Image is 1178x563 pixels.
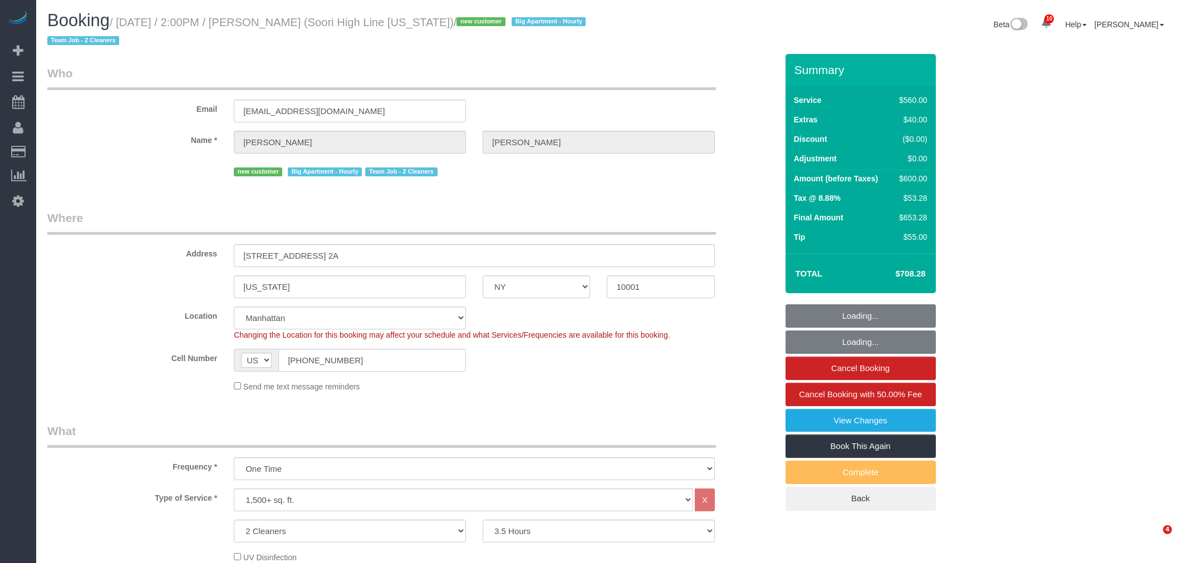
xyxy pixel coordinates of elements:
[243,553,297,562] span: UV Disinfection
[47,16,589,47] small: / [DATE] / 2:00PM / [PERSON_NAME] (Soori High Line [US_STATE])
[234,100,466,122] input: Email
[794,153,837,164] label: Adjustment
[786,434,936,458] a: Book This Again
[234,167,282,176] span: new customer
[796,269,823,278] strong: Total
[895,192,927,204] div: $53.28
[39,244,225,259] label: Address
[512,17,586,26] span: Big Apartment - Hourly
[1065,20,1087,29] a: Help
[862,269,925,279] h4: $708.28
[39,349,225,364] label: Cell Number
[794,231,806,243] label: Tip
[47,36,119,45] span: Team Job - 2 Cleaners
[895,114,927,125] div: $40.00
[1044,14,1054,23] span: 10
[786,487,936,510] a: Back
[288,167,362,176] span: Big Apartment - Hourly
[794,114,818,125] label: Extras
[234,275,466,298] input: City
[994,20,1028,29] a: Beta
[47,423,716,448] legend: What
[794,63,930,76] h3: Summary
[895,173,927,184] div: $600.00
[794,95,822,106] label: Service
[243,382,360,391] span: Send me text message reminders
[1009,18,1028,32] img: New interface
[786,383,936,406] a: Cancel Booking with 50.00% Fee
[1140,525,1167,552] iframe: Intercom live chat
[1094,20,1164,29] a: [PERSON_NAME]
[1035,11,1057,36] a: 10
[39,100,225,115] label: Email
[794,212,843,223] label: Final Amount
[39,488,225,503] label: Type of Service *
[786,357,936,380] a: Cancel Booking
[7,11,29,27] img: Automaid Logo
[895,212,927,223] div: $653.28
[365,167,437,176] span: Team Job - 2 Cleaners
[794,134,827,145] label: Discount
[39,307,225,322] label: Location
[483,131,715,154] input: Last Name
[39,457,225,472] label: Frequency *
[607,275,714,298] input: Zip Code
[47,65,716,90] legend: Who
[234,131,466,154] input: First Name
[895,95,927,106] div: $560.00
[39,131,225,146] label: Name *
[278,349,466,372] input: Cell Number
[895,134,927,145] div: ($0.00)
[895,153,927,164] div: $0.00
[1163,525,1172,534] span: 4
[786,409,936,432] a: View Changes
[794,192,841,204] label: Tax @ 8.88%
[457,17,505,26] span: new customer
[47,11,110,30] span: Booking
[47,210,716,235] legend: Where
[794,173,878,184] label: Amount (before Taxes)
[799,389,922,399] span: Cancel Booking with 50.00% Fee
[895,231,927,243] div: $55.00
[234,330,670,339] span: Changing the Location for this booking may affect your schedule and what Services/Frequencies are...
